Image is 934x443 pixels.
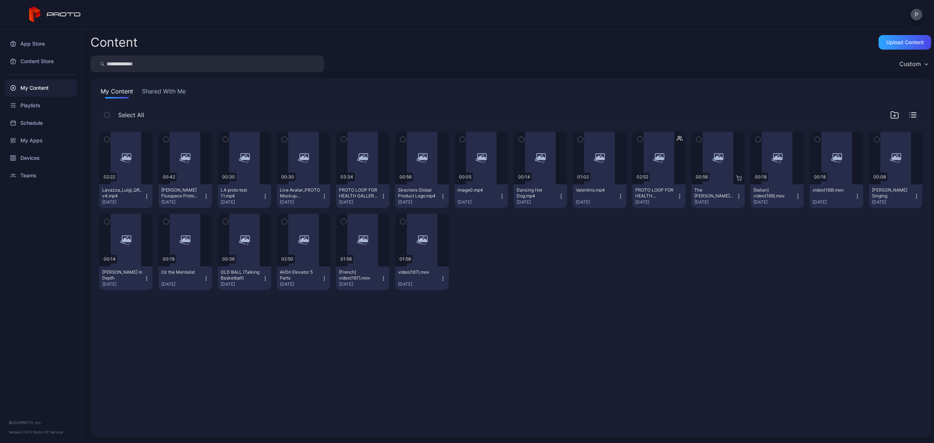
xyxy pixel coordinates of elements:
a: Playlists [4,97,77,114]
div: The Mona Lisa.mp4 [694,187,734,199]
div: [DATE] [694,199,736,205]
button: AirDri Elevator 5 Parts[DATE] [277,266,330,290]
div: Valentino.mp4 [576,187,616,193]
a: My Content [4,79,77,97]
a: Schedule [4,114,77,132]
button: [PERSON_NAME] Singing[DATE] [869,184,922,208]
div: [Italian] video(169).mov [753,187,794,199]
div: PROTO LOOP FOR HEALTH GALLERY.mp4 [635,187,675,199]
div: Upload Content [886,39,924,45]
button: video(167).mov[DATE] [395,266,448,290]
div: [DATE] [280,281,321,287]
div: [DATE] [517,199,558,205]
div: [DATE] [576,199,617,205]
div: Graham Bensinge In Depth [102,269,142,281]
div: Live Avatar_PROTO Mockup 09.17.25.mp4 [280,187,320,199]
button: The [PERSON_NAME] [PERSON_NAME].mp4[DATE] [691,184,745,208]
button: image0.mp4[DATE] [455,184,508,208]
div: [DATE] [102,199,144,205]
button: LA proto test 11.mp4[DATE] [218,184,271,208]
a: Devices [4,149,77,167]
button: [Italian] video(169).mov[DATE] [750,184,804,208]
div: © 2025 PROTO, Inc. [9,420,73,425]
button: PROTO LOOP FOR HEALTH GALLERY.mp4[DATE] [632,184,686,208]
a: Teams [4,167,77,184]
button: Oz the Mentalist[DATE] [158,266,212,290]
div: Mindie Singing [872,187,912,199]
div: [DATE] [813,199,854,205]
div: PROTO LOOP FOR HEALTH GALLERY v5.mp4 [339,187,379,199]
button: [PERSON_NAME] Fluxspace Proto Demo.mp4[DATE] [158,184,212,208]
div: [DATE] [221,199,262,205]
div: Custom [899,60,921,68]
div: video(167).mov [398,269,438,275]
button: My Content [99,87,135,99]
a: Terms Of Service [33,430,63,434]
div: [DATE] [339,281,381,287]
div: [DATE] [221,281,262,287]
button: [French] video(167).mov[DATE] [336,266,389,290]
div: Content [90,36,138,49]
div: [DATE] [102,281,144,287]
button: Dancing Hot Dog.mp4[DATE] [514,184,567,208]
div: [DATE] [280,199,321,205]
div: [DATE] [161,199,203,205]
div: [DATE] [161,281,203,287]
button: Custom [896,55,931,72]
a: App Store [4,35,77,53]
button: PROTO LOOP FOR HEALTH GALLERY v5.mp4[DATE] [336,184,389,208]
button: Shared With Me [140,87,187,99]
div: [DATE] [635,199,677,205]
button: P [911,9,922,20]
div: LA proto test 11.mp4 [221,187,261,199]
div: Corbett Fluxspace Proto Demo.mp4 [161,187,201,199]
button: Upload Content [879,35,931,50]
div: [DATE] [458,199,499,205]
div: Oz the Mentalist [161,269,201,275]
div: OLD BALL (Talking Basketball) [221,269,261,281]
span: Select All [118,111,144,119]
button: OLD BALL (Talking Basketball)[DATE] [218,266,271,290]
div: image0.mp4 [458,187,498,193]
button: Lavazza_Luigi_QR_v4.mp4[DATE] [99,184,153,208]
div: [French] video(167).mov [339,269,379,281]
button: Skechers Global Product Logo.mp4[DATE] [395,184,448,208]
div: video(169).mov [813,187,853,193]
div: [DATE] [398,199,440,205]
div: [DATE] [398,281,440,287]
div: [DATE] [753,199,795,205]
button: Live Avatar_PROTO Mockup [DATE].mp4[DATE] [277,184,330,208]
div: [DATE] [872,199,914,205]
div: AirDri Elevator 5 Parts [280,269,320,281]
div: Skechers Global Product Logo.mp4 [398,187,438,199]
div: Lavazza_Luigi_QR_v4.mp4 [102,187,142,199]
button: [PERSON_NAME] In Depth[DATE] [99,266,153,290]
span: Version 1.13.1 • [9,430,33,434]
a: My Apps [4,132,77,149]
div: Dancing Hot Dog.mp4 [517,187,557,199]
button: video(169).mov[DATE] [810,184,863,208]
button: Valentino.mp4[DATE] [573,184,626,208]
div: [DATE] [339,199,381,205]
a: Content Store [4,53,77,70]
